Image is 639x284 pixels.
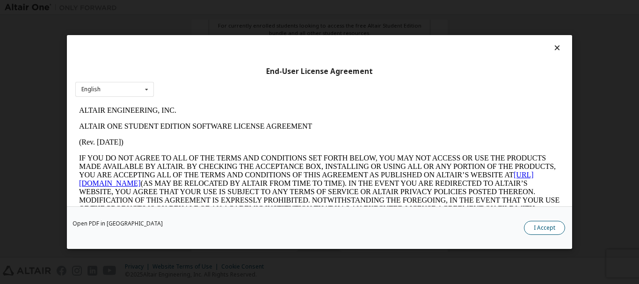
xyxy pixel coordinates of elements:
div: English [81,87,101,92]
div: End-User License Agreement [75,67,564,76]
p: (Rev. [DATE]) [4,36,485,44]
p: ALTAIR ONE STUDENT EDITION SOFTWARE LICENSE AGREEMENT [4,20,485,28]
a: Open PDF in [GEOGRAPHIC_DATA] [73,221,163,226]
p: ALTAIR ENGINEERING, INC. [4,4,485,12]
button: I Accept [524,221,565,235]
p: IF YOU DO NOT AGREE TO ALL OF THE TERMS AND CONDITIONS SET FORTH BELOW, YOU MAY NOT ACCESS OR USE... [4,51,485,119]
a: [URL][DOMAIN_NAME] [4,68,458,85]
p: This Altair One Student Edition Software License Agreement (“Agreement”) is between Altair Engine... [4,126,485,160]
